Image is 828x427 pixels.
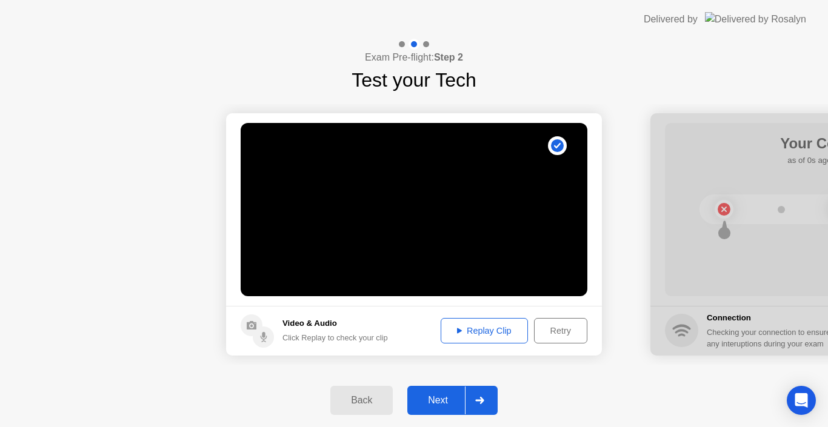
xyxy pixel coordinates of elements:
h4: Exam Pre-flight: [365,50,463,65]
button: Retry [534,318,587,343]
div: Next [411,395,465,406]
button: Replay Clip [441,318,528,343]
div: Click Replay to check your clip [282,332,388,343]
div: Open Intercom Messenger [787,386,816,415]
div: Delivered by [644,12,698,27]
div: ! [445,136,459,151]
button: Back [330,386,393,415]
h1: Test your Tech [352,65,476,94]
b: Step 2 [434,52,463,62]
div: Back [334,395,389,406]
div: Retry [538,326,583,336]
img: Delivered by Rosalyn [705,12,806,26]
button: Next [407,386,498,415]
h5: Video & Audio [282,317,388,329]
div: Replay Clip [445,326,524,336]
div: . . . [453,136,468,151]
